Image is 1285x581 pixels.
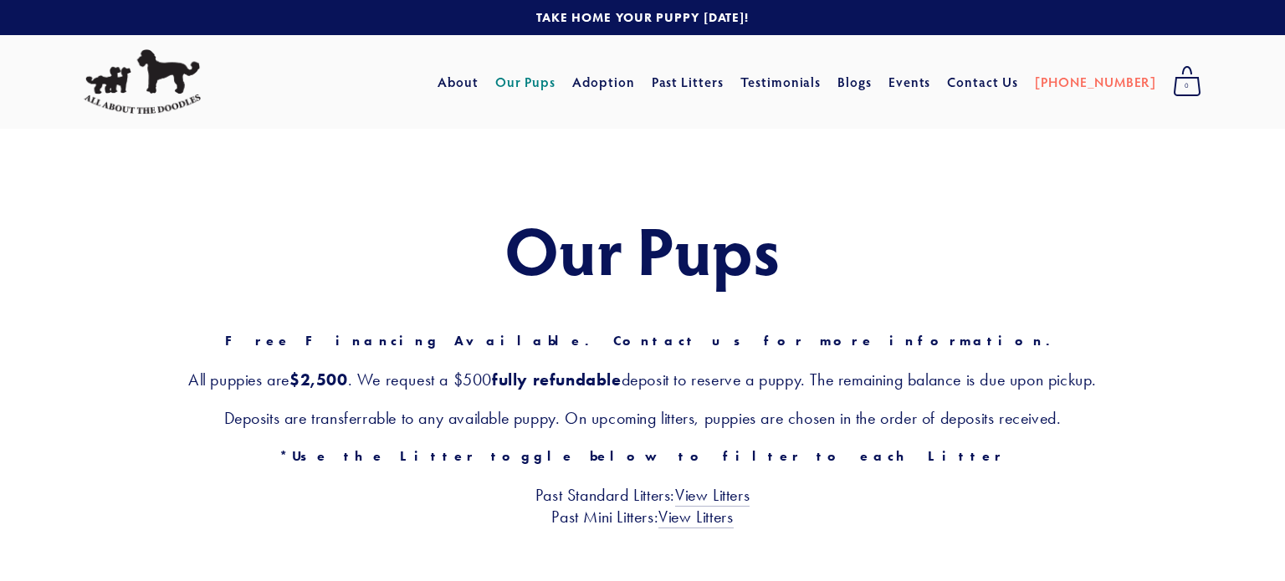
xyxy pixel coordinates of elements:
h1: Our Pups [84,212,1201,286]
a: Adoption [572,67,635,97]
a: View Litters [658,507,733,528]
span: 0 [1173,75,1201,97]
strong: fully refundable [492,369,622,390]
strong: Free Financing Available. Contact us for more information. [225,333,1061,349]
a: Past Litters [652,73,724,90]
a: Events [888,67,931,97]
a: [PHONE_NUMBER] [1035,67,1156,97]
strong: $2,500 [289,369,348,390]
img: All About The Doodles [84,49,201,115]
h3: Deposits are transferrable to any available puppy. On upcoming litters, puppies are chosen in the... [84,407,1201,429]
a: Testimonials [740,67,822,97]
h3: Past Standard Litters: Past Mini Litters: [84,484,1201,527]
a: Contact Us [947,67,1018,97]
a: Our Pups [495,67,556,97]
strong: *Use the Litter toggle below to filter to each Litter [279,448,1005,464]
a: 0 items in cart [1165,61,1210,103]
a: View Litters [675,485,750,507]
a: Blogs [837,67,872,97]
a: About [438,67,479,97]
h3: All puppies are . We request a $500 deposit to reserve a puppy. The remaining balance is due upon... [84,369,1201,390]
